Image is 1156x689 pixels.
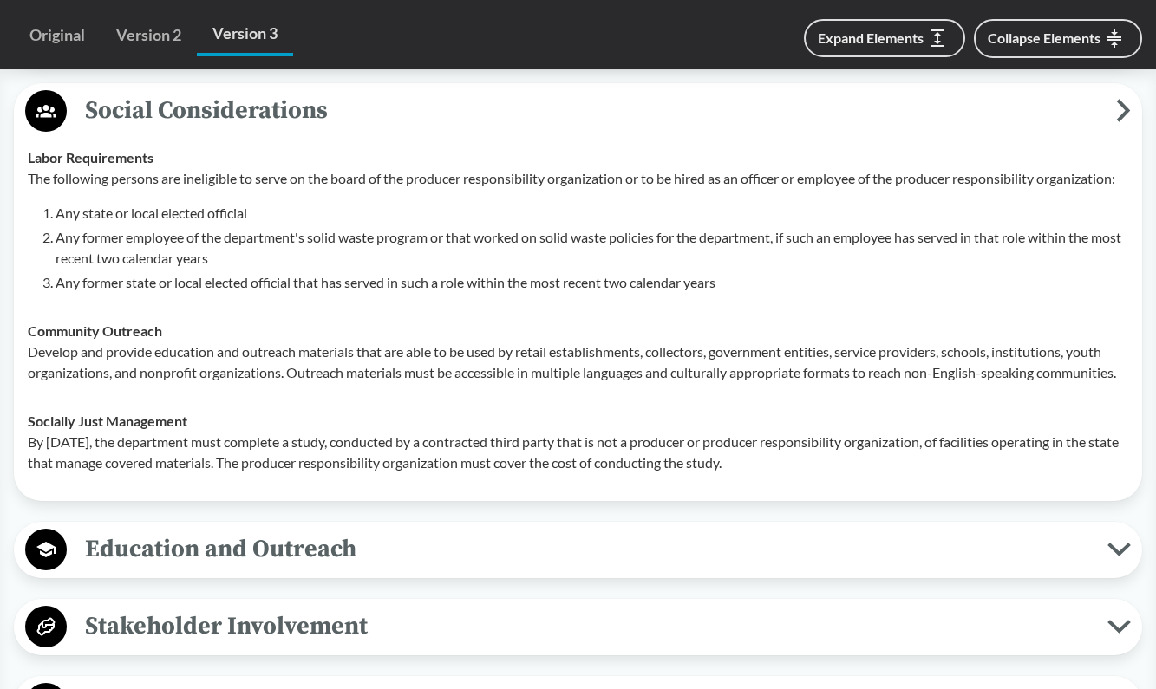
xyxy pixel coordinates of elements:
p: The following persons are ineligible to serve on the board of the producer responsibility organiz... [28,168,1128,189]
button: Education and Outreach [20,528,1136,572]
strong: Labor Requirements [28,149,153,166]
a: Original [14,16,101,55]
span: Education and Outreach [67,530,1107,569]
strong: Socially Just Management [28,413,187,429]
strong: Community Outreach [28,322,162,339]
button: Collapse Elements [974,19,1142,58]
span: Social Considerations [67,91,1116,130]
li: Any former state or local elected official that has served in such a role within the most recent ... [56,272,1128,293]
p: Develop and provide education and outreach materials that are able to be used by retail establish... [28,341,1128,383]
li: Any state or local elected official [56,203,1128,224]
button: Stakeholder Involvement [20,605,1136,649]
li: Any former employee of the department's solid waste program or that worked on solid waste policie... [56,227,1128,269]
p: By [DATE], the department must complete a study, conducted by a contracted third party that is no... [28,432,1128,473]
button: Expand Elements [804,19,965,57]
a: Version 2 [101,16,197,55]
span: Stakeholder Involvement [67,607,1107,646]
a: Version 3 [197,14,293,56]
button: Social Considerations [20,89,1136,133]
